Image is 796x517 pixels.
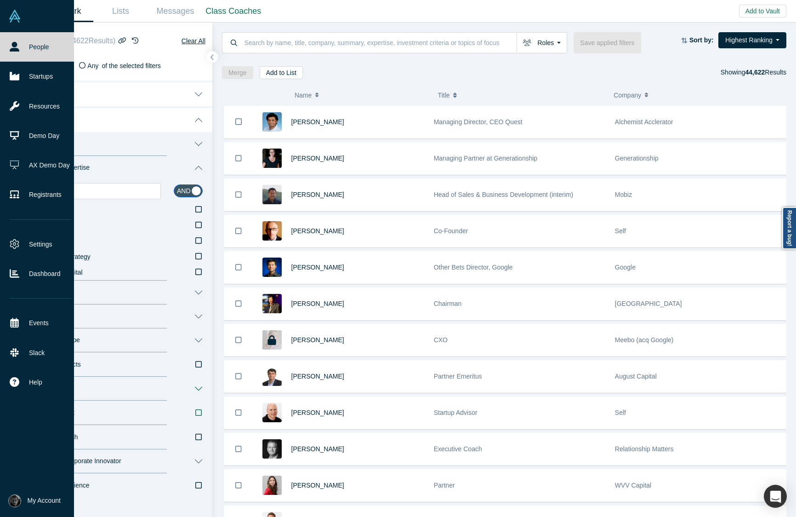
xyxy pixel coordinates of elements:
[721,66,786,79] div: Showing
[438,86,604,105] button: Title
[29,304,212,328] button: Rating
[8,494,61,507] button: My Account
[574,32,641,53] button: Save applied filters
[224,252,253,283] button: Bookmark
[295,86,312,105] span: Name
[262,221,282,241] img: Robert Winder's Profile Image
[38,336,80,344] span: Message Type
[45,35,115,46] span: Filters
[29,473,212,498] button: Active experience
[291,409,344,416] a: [PERSON_NAME]
[224,433,253,465] button: Bookmark
[434,373,482,380] span: Partner Emeritus
[93,0,148,22] a: Lists
[615,264,636,271] span: Google
[262,112,282,132] img: Gnani Palanikumar's Profile Image
[87,62,98,69] span: Any
[222,66,253,79] button: Merge
[291,155,344,162] a: [PERSON_NAME]
[262,403,282,422] img: Adam Frankl's Profile Image
[39,481,90,490] span: Active experience
[689,36,714,44] strong: Sort by:
[262,294,282,313] img: Timothy Chou's Profile Image
[224,215,253,247] button: Bookmark
[291,373,344,380] a: [PERSON_NAME]
[291,482,344,489] span: [PERSON_NAME]
[8,494,21,507] img: Rami C.'s Account
[224,470,253,501] button: Bookmark
[615,227,626,235] span: Self
[782,207,796,249] a: Report a bug!
[203,0,264,22] a: Class Coaches
[148,0,203,22] a: Messages
[291,118,344,126] span: [PERSON_NAME]
[517,32,567,53] button: Roles
[29,281,212,304] button: Location
[291,227,344,235] a: [PERSON_NAME]
[615,300,682,307] span: [GEOGRAPHIC_DATA]
[224,361,253,392] button: Bookmark
[434,118,523,126] span: Managing Director, CEO Quest
[615,336,674,344] span: Meebo (acq Google)
[29,156,212,180] button: Industry Expertise
[260,66,303,79] button: Add to List
[291,264,344,271] a: [PERSON_NAME]
[29,377,212,401] button: Profile Issue
[29,352,212,377] button: Free Connects
[28,496,61,506] span: My Account
[66,37,116,45] span: ( 44622 Results)
[224,397,253,429] button: Bookmark
[291,300,344,307] a: [PERSON_NAME]
[739,5,786,17] button: Add to Vault
[291,191,344,198] a: [PERSON_NAME]
[35,61,206,71] div: Satisfy of the selected filters
[434,264,513,271] span: Other Bets Director, Google
[434,155,538,162] span: Managing Partner at Generationship
[29,328,212,352] button: Message Type
[295,86,428,105] button: Name
[615,155,659,162] span: Generationship
[29,378,42,387] span: Help
[224,324,253,356] button: Bookmark
[434,227,468,235] span: Co-Founder
[29,106,212,132] button: People
[718,32,786,48] button: Highest Ranking
[224,179,253,211] button: Bookmark
[291,336,344,344] a: [PERSON_NAME]
[262,149,282,168] img: Rachel Chalmers's Profile Image
[29,132,212,156] button: Title
[745,69,765,76] strong: 44,622
[615,191,632,198] span: Mobiz
[615,482,651,489] span: WVV Capital
[224,143,253,174] button: Bookmark
[745,69,786,76] span: Results
[262,439,282,459] img: Carl Orthlieb's Profile Image
[615,409,626,416] span: Self
[614,86,780,105] button: Company
[434,482,455,489] span: Partner
[434,336,448,344] span: CXO
[438,86,450,105] span: Title
[262,258,282,277] img: Steven Kan's Profile Image
[262,476,282,495] img: Danielle D'Agostaro's Profile Image
[244,32,517,53] input: Search by name, title, company, summary, expertise, investment criteria or topics of focus
[224,106,253,138] button: Bookmark
[8,10,21,23] img: Alchemist Vault Logo
[52,185,160,197] input: Search Industry Expertise
[291,445,344,453] a: [PERSON_NAME]
[434,300,462,307] span: Chairman
[615,118,673,126] span: Alchemist Acclerator
[29,449,212,473] button: Certified Corporate Innovator
[614,86,641,105] span: Company
[262,185,282,204] img: Michael Chang's Profile Image
[38,457,121,465] span: Certified Corporate Innovator
[181,35,206,46] button: Clear All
